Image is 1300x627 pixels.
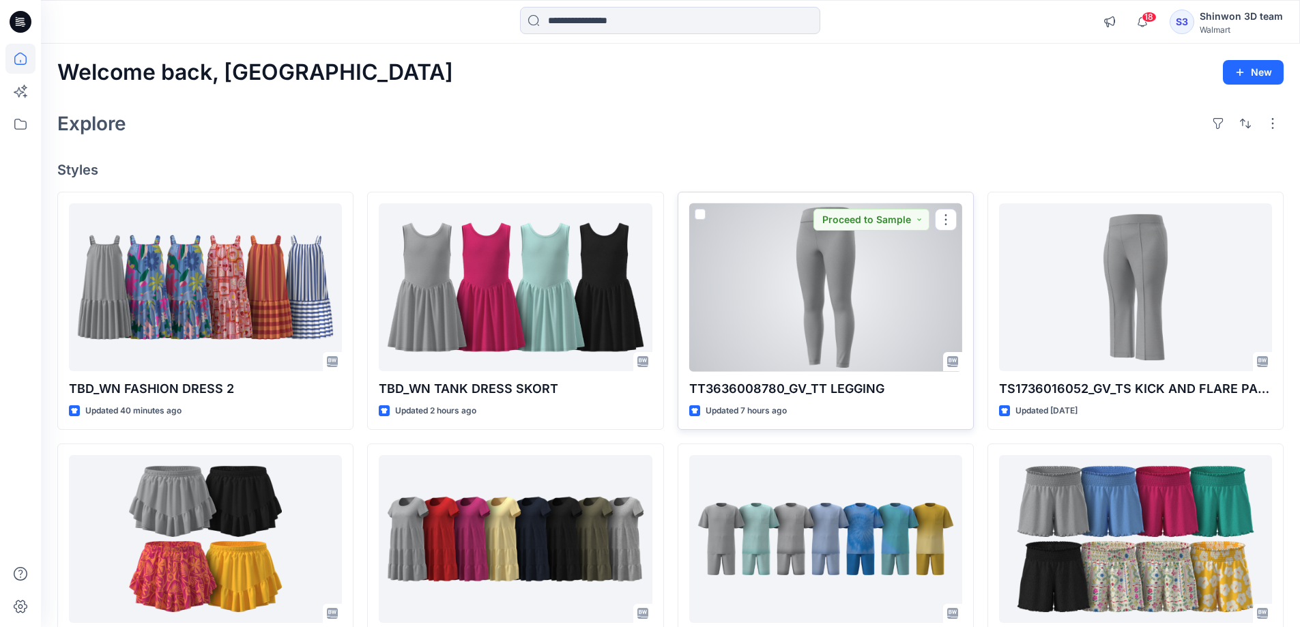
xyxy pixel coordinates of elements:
[1200,25,1283,35] div: Walmart
[57,113,126,134] h2: Explore
[379,203,652,372] a: TBD_WN TANK DRESS SKORT
[395,404,476,418] p: Updated 2 hours ago
[1200,8,1283,25] div: Shinwon 3D team
[1015,404,1078,418] p: Updated [DATE]
[689,455,962,624] a: TBD_WA POCKET TEE
[999,455,1272,624] a: TBD_WN FASHION SHORT
[999,379,1272,398] p: TS1736016052_GV_TS KICK AND FLARE PANT
[85,404,182,418] p: Updated 40 minutes ago
[57,162,1284,178] h4: Styles
[69,455,342,624] a: TBD_JERSEY_WN HANDKERCHIEF SKORT
[999,203,1272,372] a: TS1736016052_GV_TS KICK AND FLARE PANT
[689,203,962,372] a: TT3636008780_GV_TT LEGGING
[706,404,787,418] p: Updated 7 hours ago
[57,60,453,85] h2: Welcome back, [GEOGRAPHIC_DATA]
[379,455,652,624] a: TT26100134469_ADM_TT TIERED KNIT DRESS
[1170,10,1194,34] div: S3
[69,203,342,372] a: TBD_WN FASHION DRESS 2
[1223,60,1284,85] button: New
[1142,12,1157,23] span: 18
[379,379,652,398] p: TBD_WN TANK DRESS SKORT
[689,379,962,398] p: TT3636008780_GV_TT LEGGING
[69,379,342,398] p: TBD_WN FASHION DRESS 2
